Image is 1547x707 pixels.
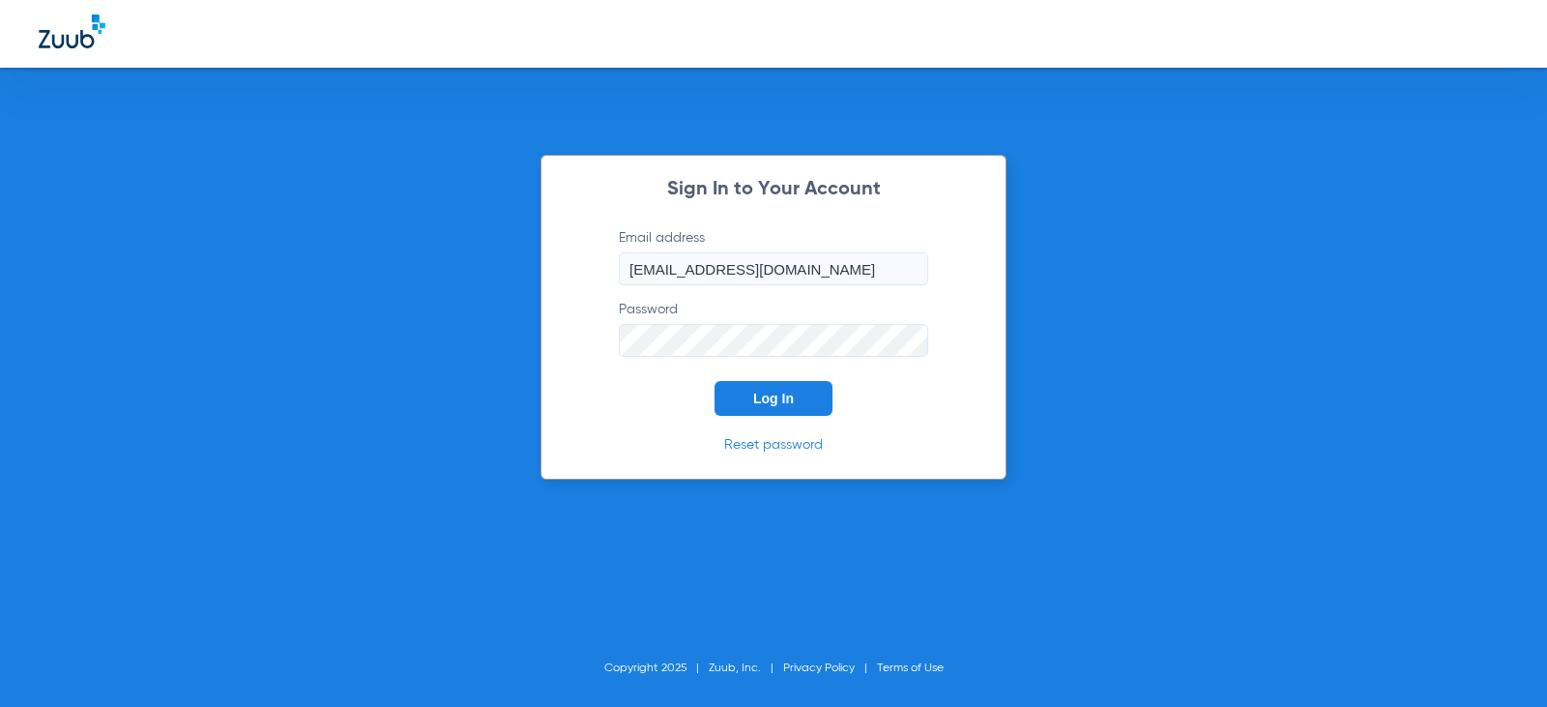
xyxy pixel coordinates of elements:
[783,663,855,674] a: Privacy Policy
[590,180,957,199] h2: Sign In to Your Account
[1450,614,1547,707] iframe: Chat Widget
[604,659,709,678] li: Copyright 2025
[619,300,928,357] label: Password
[619,252,928,285] input: Email address
[619,324,928,357] input: Password
[39,15,105,48] img: Zuub Logo
[724,438,823,452] a: Reset password
[715,381,832,416] button: Log In
[619,228,928,285] label: Email address
[753,391,794,406] span: Log In
[709,659,783,678] li: Zuub, Inc.
[877,663,944,674] a: Terms of Use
